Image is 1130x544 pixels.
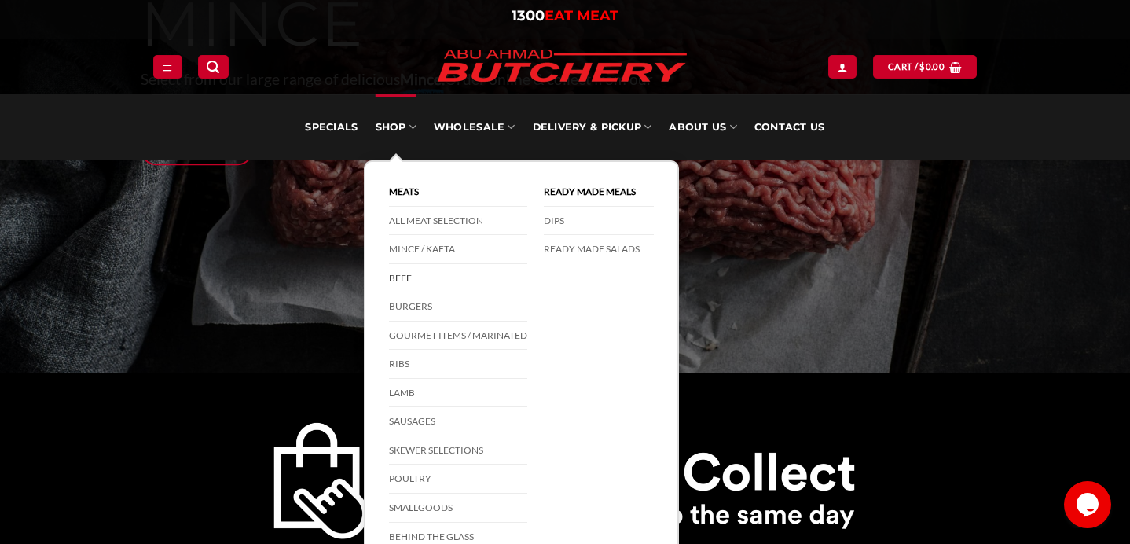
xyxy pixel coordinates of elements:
[389,235,527,264] a: Mince / Kafta
[389,178,527,207] a: Meats
[544,178,654,207] a: Ready Made Meals
[512,7,618,24] a: 1300EAT MEAT
[754,94,825,160] a: Contact Us
[545,7,618,24] span: EAT MEAT
[873,55,977,78] a: View cart
[669,94,736,160] a: About Us
[141,134,253,165] a: View Range
[198,55,228,78] a: Search
[424,39,699,94] img: Abu Ahmad Butchery
[389,436,527,465] a: Skewer Selections
[389,407,527,436] a: Sausages
[389,465,527,494] a: Poultry
[376,94,416,160] a: SHOP
[533,94,652,160] a: Delivery & Pickup
[512,7,545,24] span: 1300
[434,94,515,160] a: Wholesale
[389,264,527,293] a: Beef
[828,55,857,78] a: Login
[888,60,945,74] span: Cart /
[1064,481,1114,528] iframe: chat widget
[389,207,527,236] a: All Meat Selection
[389,379,527,408] a: Lamb
[153,55,182,78] a: Menu
[272,421,857,542] img: Abu Ahmad Butchery Punchbowl
[544,207,654,236] a: DIPS
[272,421,857,542] a: Abu-Ahmad-Butchery-Sydney-Online-Halal-Butcher-click and collect your meat punchbowl
[544,235,654,263] a: Ready Made Salads
[919,61,945,72] bdi: 0.00
[389,322,527,351] a: Gourmet Items / Marinated
[389,292,527,322] a: Burgers
[305,94,358,160] a: Specials
[919,60,925,74] span: $
[389,350,527,379] a: Ribs
[389,494,527,523] a: Smallgoods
